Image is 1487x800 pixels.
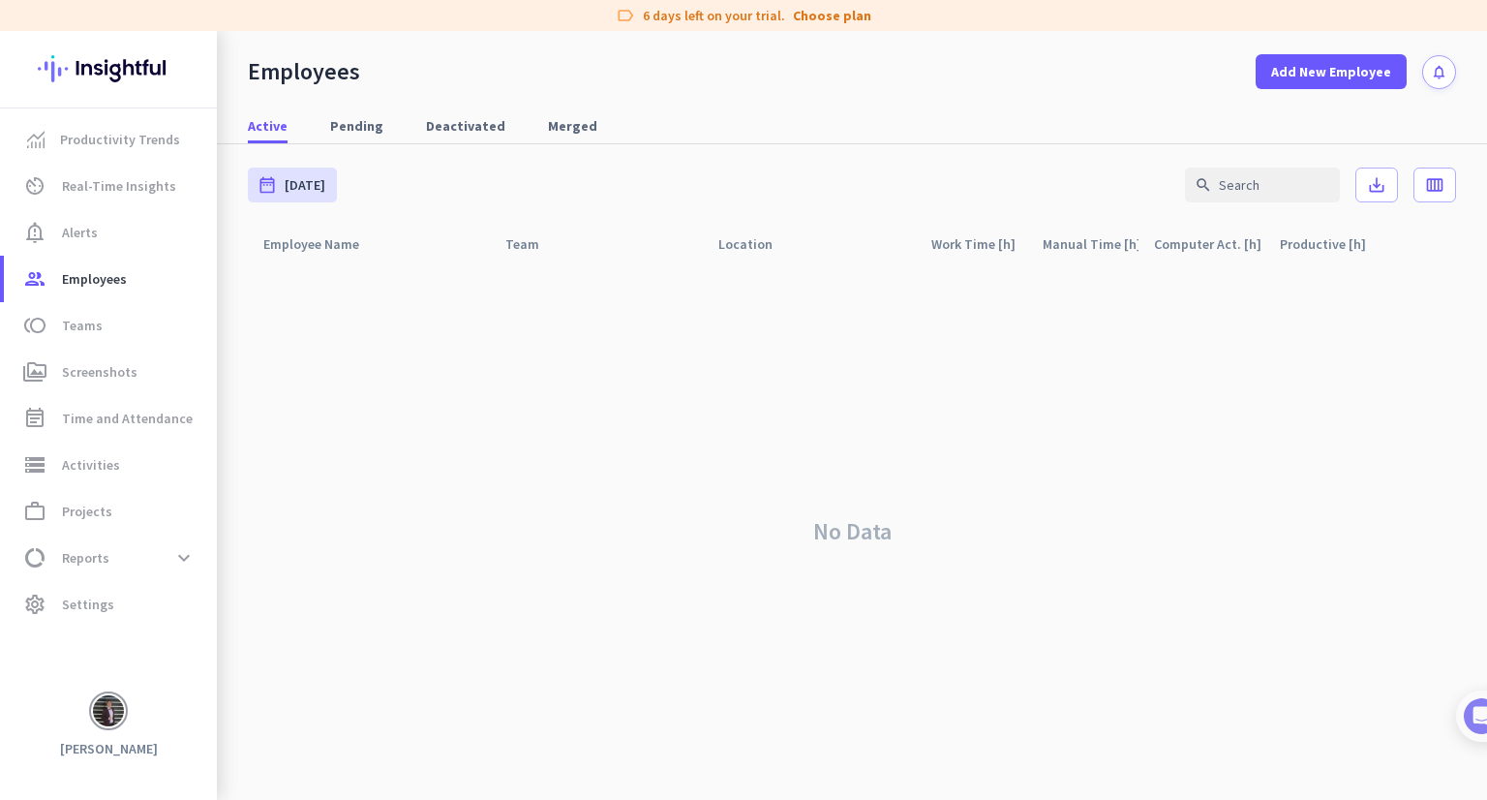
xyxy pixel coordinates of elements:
[62,546,109,569] span: Reports
[4,442,217,488] a: storageActivities
[23,500,46,523] i: work_outline
[258,175,277,195] i: date_range
[23,546,46,569] i: data_usage
[62,500,112,523] span: Projects
[248,116,288,136] span: Active
[1195,176,1212,194] i: search
[1413,168,1456,202] button: calendar_view_week
[4,581,217,628] a: settingsSettings
[4,535,217,581] a: data_usageReportsexpand_more
[1431,64,1447,80] i: notifications
[1422,55,1456,89] button: notifications
[62,314,103,337] span: Teams
[1043,231,1138,258] div: Manual Time [h]
[1185,168,1340,202] input: Search
[167,540,201,575] button: expand_more
[426,116,505,136] span: Deactivated
[23,453,46,477] i: storage
[248,57,360,86] div: Employees
[505,231,562,258] div: Team
[62,221,98,244] span: Alerts
[23,221,46,244] i: notification_important
[4,349,217,395] a: perm_mediaScreenshots
[38,31,179,107] img: Insightful logo
[1154,231,1264,258] div: Computer Act. [h]
[931,231,1027,258] div: Work Time [h]
[4,488,217,535] a: work_outlineProjects
[548,116,597,136] span: Merged
[23,593,46,616] i: settings
[1271,62,1391,81] span: Add New Employee
[93,695,124,726] img: avatar
[23,267,46,291] i: group
[23,314,46,337] i: toll
[285,175,325,195] span: [DATE]
[62,593,114,616] span: Settings
[4,302,217,349] a: tollTeams
[4,116,217,163] a: menu-itemProductivity Trends
[793,6,871,25] a: Choose plan
[23,174,46,198] i: av_timer
[718,231,796,258] div: Location
[1367,175,1386,195] i: save_alt
[616,6,635,25] i: label
[23,407,46,430] i: event_note
[1280,231,1389,258] div: Productive [h]
[60,128,180,151] span: Productivity Trends
[62,360,137,384] span: Screenshots
[263,231,382,258] div: Employee Name
[330,116,383,136] span: Pending
[4,163,217,209] a: av_timerReal-Time Insights
[62,407,193,430] span: Time and Attendance
[62,174,176,198] span: Real-Time Insights
[1355,168,1398,202] button: save_alt
[248,262,1456,800] div: No Data
[23,360,46,384] i: perm_media
[1425,175,1444,195] i: calendar_view_week
[62,267,127,291] span: Employees
[4,209,217,256] a: notification_importantAlerts
[1256,54,1407,89] button: Add New Employee
[4,395,217,442] a: event_noteTime and Attendance
[62,453,120,477] span: Activities
[4,256,217,302] a: groupEmployees
[27,131,45,148] img: menu-item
